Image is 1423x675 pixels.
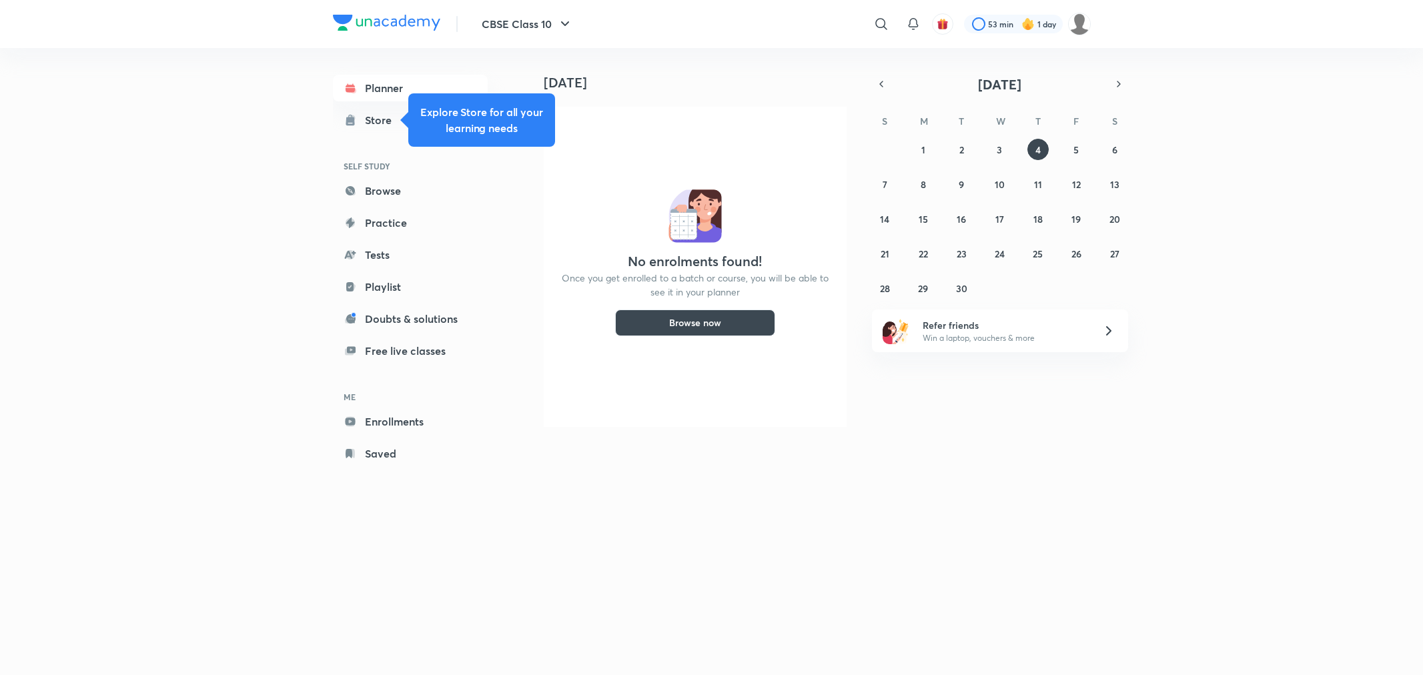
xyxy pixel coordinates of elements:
[333,75,488,101] a: Planner
[1065,208,1087,229] button: September 19, 2025
[333,177,488,204] a: Browse
[923,332,1087,344] p: Win a laptop, vouchers & more
[1109,213,1120,225] abbr: September 20, 2025
[1035,115,1041,127] abbr: Thursday
[951,139,972,160] button: September 2, 2025
[628,253,762,269] h4: No enrolments found!
[1104,208,1125,229] button: September 20, 2025
[913,173,934,195] button: September 8, 2025
[951,173,972,195] button: September 9, 2025
[995,213,1004,225] abbr: September 17, 2025
[921,178,926,191] abbr: September 8, 2025
[1021,17,1035,31] img: streak
[1073,115,1079,127] abbr: Friday
[1065,139,1087,160] button: September 5, 2025
[333,440,488,467] a: Saved
[874,243,895,264] button: September 21, 2025
[921,143,925,156] abbr: September 1, 2025
[996,115,1005,127] abbr: Wednesday
[1033,247,1043,260] abbr: September 25, 2025
[1104,139,1125,160] button: September 6, 2025
[474,11,581,37] button: CBSE Class 10
[1034,178,1042,191] abbr: September 11, 2025
[883,178,887,191] abbr: September 7, 2025
[989,243,1010,264] button: September 24, 2025
[951,277,972,299] button: September 30, 2025
[668,189,722,243] img: No events
[333,386,488,408] h6: ME
[883,317,909,344] img: referral
[959,115,964,127] abbr: Tuesday
[1065,173,1087,195] button: September 12, 2025
[997,143,1002,156] abbr: September 3, 2025
[333,337,488,364] a: Free live classes
[957,213,966,225] abbr: September 16, 2025
[920,115,928,127] abbr: Monday
[882,115,887,127] abbr: Sunday
[333,15,440,34] a: Company Logo
[880,213,889,225] abbr: September 14, 2025
[333,241,488,268] a: Tests
[874,277,895,299] button: September 28, 2025
[1071,247,1081,260] abbr: September 26, 2025
[333,273,488,300] a: Playlist
[923,318,1087,332] h6: Refer friends
[1112,143,1117,156] abbr: September 6, 2025
[989,208,1010,229] button: September 17, 2025
[913,208,934,229] button: September 15, 2025
[919,213,928,225] abbr: September 15, 2025
[1071,213,1081,225] abbr: September 19, 2025
[333,15,440,31] img: Company Logo
[1035,143,1041,156] abbr: September 4, 2025
[419,104,544,136] h5: Explore Store for all your learning needs
[989,173,1010,195] button: September 10, 2025
[1068,13,1091,35] img: Vivek Patil
[919,247,928,260] abbr: September 22, 2025
[333,209,488,236] a: Practice
[874,173,895,195] button: September 7, 2025
[880,282,890,295] abbr: September 28, 2025
[1110,178,1119,191] abbr: September 13, 2025
[1027,243,1049,264] button: September 25, 2025
[560,271,831,299] p: Once you get enrolled to a batch or course, you will be able to see it in your planner
[957,247,967,260] abbr: September 23, 2025
[932,13,953,35] button: avatar
[995,247,1005,260] abbr: September 24, 2025
[1033,213,1043,225] abbr: September 18, 2025
[1027,173,1049,195] button: September 11, 2025
[1112,115,1117,127] abbr: Saturday
[913,243,934,264] button: September 22, 2025
[913,277,934,299] button: September 29, 2025
[881,247,889,260] abbr: September 21, 2025
[1065,243,1087,264] button: September 26, 2025
[1073,143,1079,156] abbr: September 5, 2025
[615,309,775,336] button: Browse now
[333,107,488,133] a: Store
[333,408,488,435] a: Enrollments
[1104,173,1125,195] button: September 13, 2025
[365,112,400,128] div: Store
[989,139,1010,160] button: September 3, 2025
[995,178,1005,191] abbr: September 10, 2025
[1072,178,1081,191] abbr: September 12, 2025
[959,143,964,156] abbr: September 2, 2025
[937,18,949,30] img: avatar
[1104,243,1125,264] button: September 27, 2025
[1027,139,1049,160] button: September 4, 2025
[918,282,928,295] abbr: September 29, 2025
[951,243,972,264] button: September 23, 2025
[891,75,1109,93] button: [DATE]
[333,155,488,177] h6: SELF STUDY
[1110,247,1119,260] abbr: September 27, 2025
[978,75,1021,93] span: [DATE]
[913,139,934,160] button: September 1, 2025
[544,75,857,91] h4: [DATE]
[956,282,967,295] abbr: September 30, 2025
[1027,208,1049,229] button: September 18, 2025
[333,305,488,332] a: Doubts & solutions
[951,208,972,229] button: September 16, 2025
[874,208,895,229] button: September 14, 2025
[959,178,964,191] abbr: September 9, 2025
